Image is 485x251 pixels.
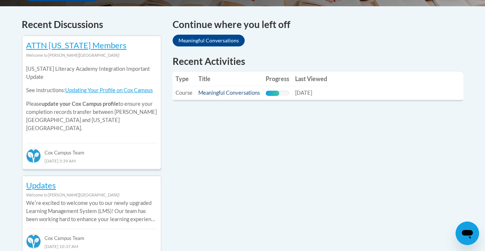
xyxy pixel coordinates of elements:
img: Cox Campus Team [26,234,41,249]
div: Cox Campus Team [26,143,157,156]
img: Cox Campus Team [26,149,41,163]
th: Type [173,72,195,86]
a: Updates [26,180,56,190]
div: Progress, % [266,91,279,96]
h4: Continue where you left off [173,17,463,32]
a: Updating Your Profile on Cox Campus [65,87,153,93]
div: [DATE] 10:37 AM [26,242,157,250]
div: Welcome to [PERSON_NAME][GEOGRAPHIC_DATA]! [26,51,157,59]
p: Weʹre excited to welcome you to our newly upgraded Learning Management System (LMS)! Our team has... [26,199,157,223]
iframe: Button to launch messaging window [456,222,479,245]
span: Course [176,90,192,96]
b: update your Cox Campus profile [42,101,118,107]
th: Last Viewed [292,72,330,86]
th: Title [195,72,263,86]
a: Meaningful Conversations [173,35,245,46]
div: [DATE] 3:39 AM [26,157,157,165]
p: [US_STATE] Literacy Academy Integration Important Update [26,65,157,81]
div: Please to ensure your completion records transfer between [PERSON_NAME][GEOGRAPHIC_DATA] and [US_... [26,59,157,138]
span: [DATE] [295,90,312,96]
div: Cox Campus Team [26,229,157,242]
p: See instructions: [26,86,157,94]
a: Meaningful Conversations [198,90,260,96]
h4: Recent Discussions [22,17,162,32]
div: Welcome to [PERSON_NAME][GEOGRAPHIC_DATA]! [26,191,157,199]
a: ATTN [US_STATE] Members [26,40,127,50]
th: Progress [263,72,292,86]
h1: Recent Activities [173,55,463,68]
